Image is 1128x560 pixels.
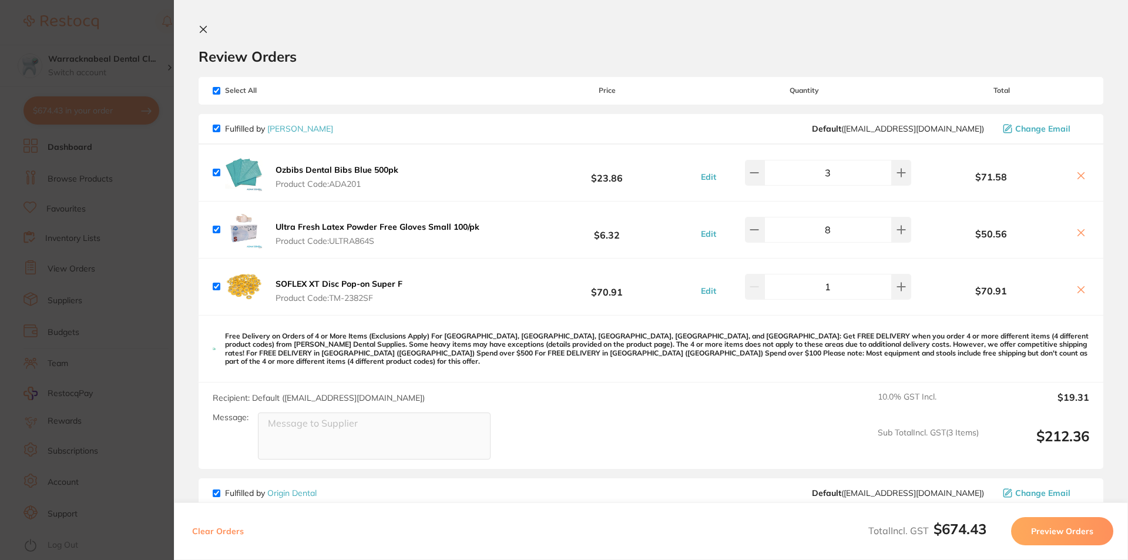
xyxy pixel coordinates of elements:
[276,179,398,189] span: Product Code: ADA201
[697,286,720,296] button: Edit
[878,428,979,460] span: Sub Total Incl. GST ( 3 Items)
[812,488,984,498] span: info@origindental.com.au
[272,222,483,246] button: Ultra Fresh Latex Powder Free Gloves Small 100/pk Product Code:ULTRA864S
[225,332,1089,366] p: Free Delivery on Orders of 4 or More Items (Exclusions Apply) For [GEOGRAPHIC_DATA], [GEOGRAPHIC_...
[213,393,425,403] span: Recipient: Default ( [EMAIL_ADDRESS][DOMAIN_NAME] )
[276,293,402,303] span: Product Code: TM-2382SF
[914,86,1089,95] span: Total
[276,222,479,232] b: Ultra Fresh Latex Powder Free Gloves Small 100/pk
[988,392,1089,418] output: $19.31
[267,488,317,498] a: Origin Dental
[914,172,1068,182] b: $71.58
[914,229,1068,239] b: $50.56
[1011,517,1113,545] button: Preview Orders
[878,392,979,418] span: 10.0 % GST Incl.
[812,124,984,133] span: save@adamdental.com.au
[189,517,247,545] button: Clear Orders
[999,488,1089,498] button: Change Email
[519,276,694,297] b: $70.91
[199,48,1103,65] h2: Review Orders
[267,123,333,134] a: [PERSON_NAME]
[225,211,263,249] img: eGdydWtpYg
[519,219,694,240] b: $6.32
[225,488,317,498] p: Fulfilled by
[276,165,398,175] b: Ozbibs Dental Bibs Blue 500pk
[697,172,720,182] button: Edit
[988,428,1089,460] output: $212.36
[213,413,249,422] label: Message:
[812,123,841,134] b: Default
[697,229,720,239] button: Edit
[272,165,402,189] button: Ozbibs Dental Bibs Blue 500pk Product Code:ADA201
[695,86,914,95] span: Quantity
[812,488,841,498] b: Default
[999,123,1089,134] button: Change Email
[519,86,694,95] span: Price
[1015,488,1070,498] span: Change Email
[272,279,406,303] button: SOFLEX XT Disc Pop-on Super F Product Code:TM-2382SF
[225,268,263,306] img: bWhjbXE1aw
[225,124,333,133] p: Fulfilled by
[868,525,986,536] span: Total Incl. GST
[519,162,694,183] b: $23.86
[914,286,1068,296] b: $70.91
[225,154,263,192] img: b2dvZXY3dg
[276,236,479,246] span: Product Code: ULTRA864S
[934,520,986,538] b: $674.43
[276,279,402,289] b: SOFLEX XT Disc Pop-on Super F
[1015,124,1070,133] span: Change Email
[213,86,330,95] span: Select All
